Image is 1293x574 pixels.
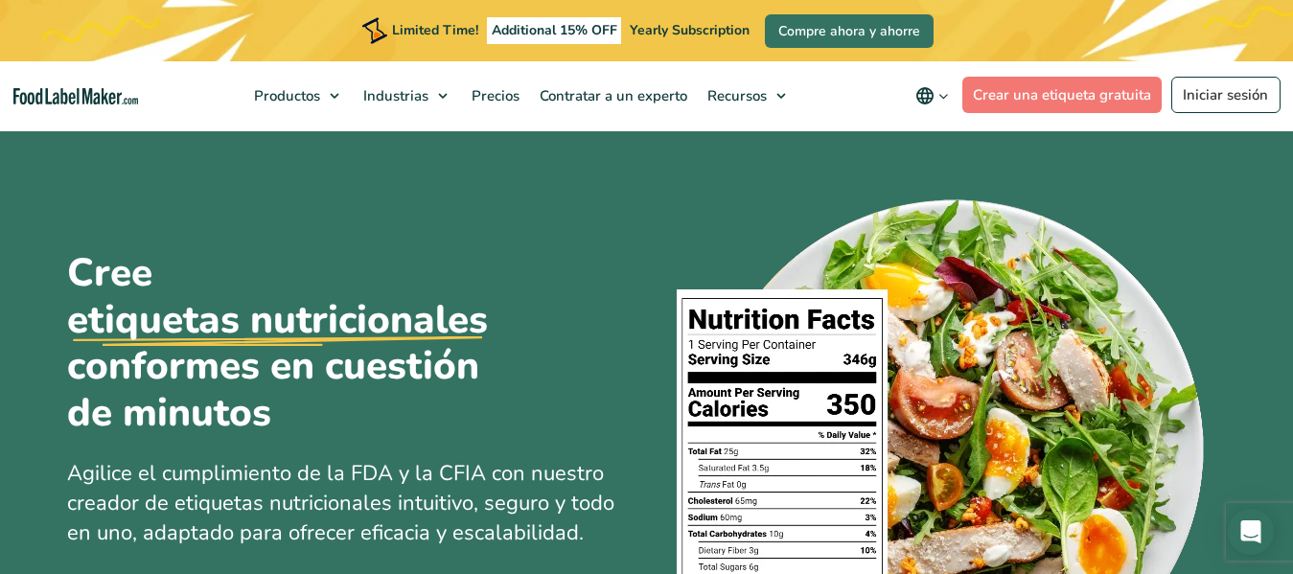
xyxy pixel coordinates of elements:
[466,86,521,105] span: Precios
[962,77,1163,113] a: Crear una etiqueta gratuita
[530,61,693,130] a: Contratar a un experto
[765,14,934,48] a: Compre ahora y ahorre
[534,86,689,105] span: Contratar a un experto
[462,61,525,130] a: Precios
[67,297,488,344] u: etiquetas nutricionales
[1228,509,1274,555] div: Open Intercom Messenger
[358,86,430,105] span: Industrias
[1171,77,1281,113] a: Iniciar sesión
[698,61,796,130] a: Recursos
[702,86,769,105] span: Recursos
[487,17,622,44] span: Additional 15% OFF
[392,21,478,39] span: Limited Time!
[354,61,457,130] a: Industrias
[244,61,349,130] a: Productos
[67,459,614,547] span: Agilice el cumplimiento de la FDA y la CFIA con nuestro creador de etiquetas nutricionales intuit...
[67,250,527,436] h1: Cree conformes en cuestión de minutos
[248,86,322,105] span: Productos
[630,21,750,39] span: Yearly Subscription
